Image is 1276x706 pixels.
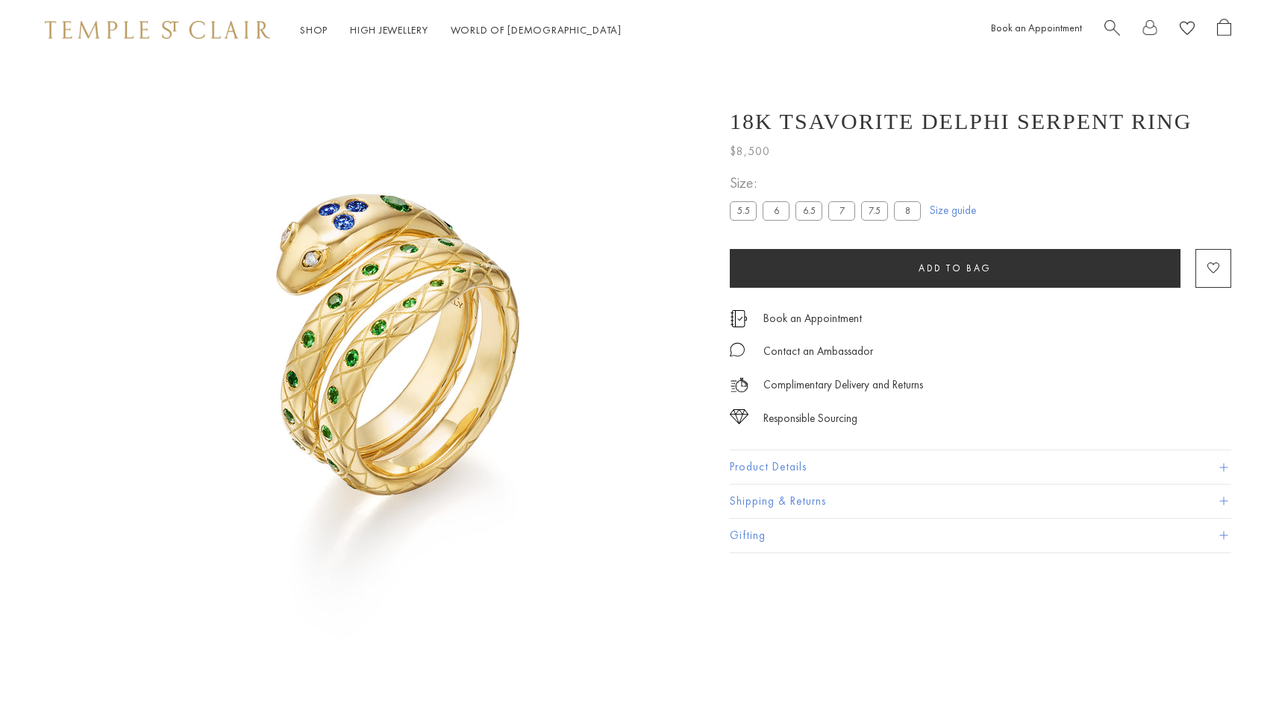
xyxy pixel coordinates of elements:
[730,376,748,394] img: icon_delivery.svg
[45,21,270,39] img: Temple St. Clair
[730,342,745,357] img: MessageIcon-01_2.svg
[730,310,748,327] img: icon_appointment.svg
[730,201,757,220] label: 5.5
[1201,636,1261,691] iframe: Gorgias live chat messenger
[1104,19,1120,42] a: Search
[300,21,622,40] nav: Main navigation
[763,310,862,327] a: Book an Appointment
[730,249,1180,288] button: Add to bag
[763,201,789,220] label: 6
[991,21,1082,34] a: Book an Appointment
[730,409,748,424] img: icon_sourcing.svg
[300,23,328,37] a: ShopShop
[828,201,855,220] label: 7
[795,201,822,220] label: 6.5
[1217,19,1231,42] a: Open Shopping Bag
[730,171,927,195] span: Size:
[763,342,873,361] div: Contact an Ambassador
[451,23,622,37] a: World of [DEMOGRAPHIC_DATA]World of [DEMOGRAPHIC_DATA]
[763,409,857,428] div: Responsible Sourcing
[763,376,923,394] p: Complimentary Delivery and Returns
[730,142,770,161] span: $8,500
[730,519,1231,552] button: Gifting
[350,23,428,37] a: High JewelleryHigh Jewellery
[930,203,976,218] a: Size guide
[730,109,1192,134] h1: 18K Tsavorite Delphi Serpent Ring
[1180,19,1195,42] a: View Wishlist
[730,485,1231,518] button: Shipping & Returns
[894,201,921,220] label: 8
[97,60,694,656] img: R36135-SRPBSTG
[730,450,1231,484] button: Product Details
[861,201,888,220] label: 7.5
[919,262,992,274] span: Add to bag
